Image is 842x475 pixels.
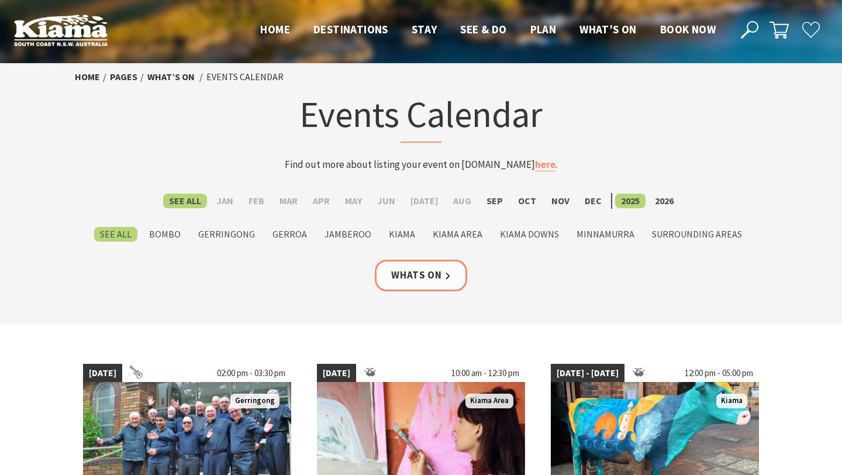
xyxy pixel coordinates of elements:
[551,364,624,383] span: [DATE] - [DATE]
[530,22,557,36] span: Plan
[716,394,747,408] span: Kiama
[230,394,279,408] span: Gerringong
[260,22,290,36] span: Home
[249,20,727,40] nav: Main Menu
[163,194,207,208] label: See All
[546,194,575,208] label: Nov
[75,71,100,83] a: Home
[649,194,679,208] label: 2026
[83,364,122,383] span: [DATE]
[206,70,284,85] li: Events Calendar
[646,227,748,242] label: Surrounding Areas
[535,158,555,171] a: here
[447,194,477,208] label: Aug
[192,157,650,173] p: Find out more about listing your event on [DOMAIN_NAME] .
[427,227,488,242] label: Kiama Area
[307,194,336,208] label: Apr
[143,227,187,242] label: Bombo
[375,260,467,291] a: Whats On
[210,194,239,208] label: Jan
[460,22,506,36] span: See & Do
[579,22,637,36] span: What’s On
[405,194,444,208] label: [DATE]
[579,194,608,208] label: Dec
[494,227,565,242] label: Kiama Downs
[660,22,716,36] span: Book now
[383,227,421,242] label: Kiama
[211,364,291,383] span: 02:00 pm - 03:30 pm
[192,227,261,242] label: Gerringong
[339,194,368,208] label: May
[319,227,377,242] label: Jamberoo
[147,71,195,83] a: What’s On
[313,22,388,36] span: Destinations
[243,194,270,208] label: Feb
[14,14,108,46] img: Kiama Logo
[192,91,650,143] h1: Events Calendar
[110,71,137,83] a: Pages
[317,364,356,383] span: [DATE]
[571,227,640,242] label: Minnamurra
[615,194,646,208] label: 2025
[481,194,509,208] label: Sep
[412,22,437,36] span: Stay
[512,194,542,208] label: Oct
[94,227,137,242] label: See All
[371,194,401,208] label: Jun
[679,364,759,383] span: 12:00 pm - 05:00 pm
[267,227,313,242] label: Gerroa
[465,394,513,408] span: Kiama Area
[274,194,303,208] label: Mar
[446,364,525,383] span: 10:00 am - 12:30 pm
